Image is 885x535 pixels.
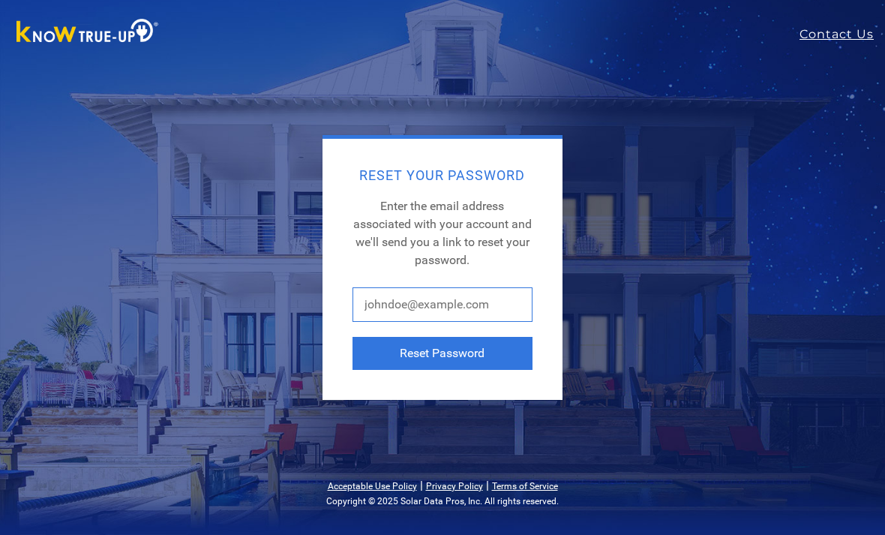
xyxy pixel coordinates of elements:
span: Enter the email address associated with your account and we'll send you a link to reset your pass... [353,199,532,267]
span: | [420,478,423,492]
img: Know True-Up [9,16,166,50]
input: johndoe@example.com [352,287,532,322]
h2: Reset Your Password [352,169,532,182]
a: Contact Us [799,26,885,44]
a: Terms of Service [492,481,558,491]
span: | [486,478,489,492]
button: Reset Password [352,337,532,370]
a: Privacy Policy [426,481,483,491]
a: Acceptable Use Policy [328,481,417,491]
